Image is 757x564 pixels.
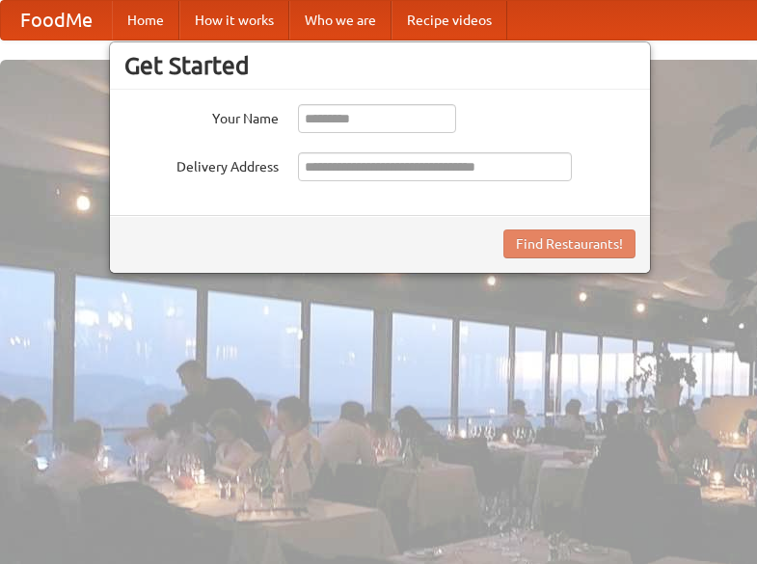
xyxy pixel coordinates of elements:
[392,1,507,40] a: Recipe videos
[1,1,112,40] a: FoodMe
[124,152,279,176] label: Delivery Address
[124,51,635,80] h3: Get Started
[112,1,179,40] a: Home
[179,1,289,40] a: How it works
[124,104,279,128] label: Your Name
[503,229,635,258] button: Find Restaurants!
[289,1,392,40] a: Who we are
